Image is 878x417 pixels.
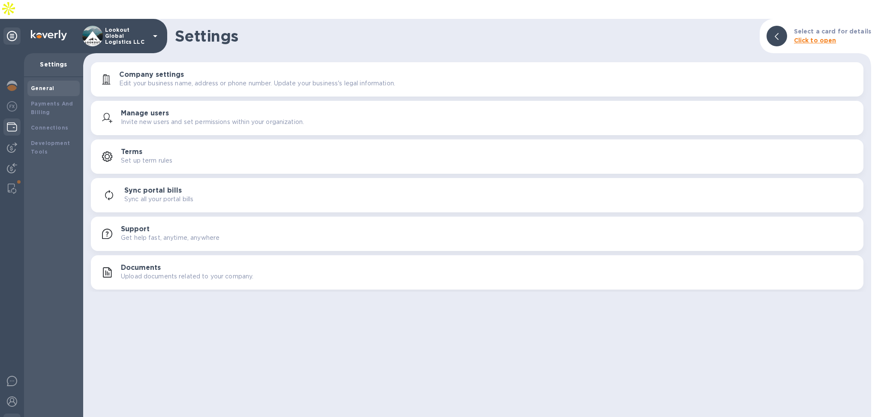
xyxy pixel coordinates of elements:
[121,272,253,281] p: Upload documents related to your company.
[121,118,304,127] p: Invite new users and set permissions within your organization.
[91,101,863,135] button: Manage usersInvite new users and set permissions within your organization.
[91,62,863,97] button: Company settingsEdit your business name, address or phone number. Update your business's legal in...
[91,139,863,174] button: TermsSet up term rules
[121,233,219,242] p: Get help fast, anytime, anywhere
[31,140,70,155] b: Development Tools
[121,264,161,272] h3: Documents
[124,195,193,204] p: Sync all your portal bills
[7,101,17,112] img: Foreign exchange
[121,225,150,233] h3: Support
[31,85,54,91] b: General
[31,60,76,69] p: Settings
[175,27,753,45] h1: Settings
[119,79,395,88] p: Edit your business name, address or phone number. Update your business's legal information.
[121,156,172,165] p: Set up term rules
[31,124,68,131] b: Connections
[3,27,21,45] div: Unpin categories
[121,148,142,156] h3: Terms
[794,28,871,35] b: Select a card for details
[105,27,148,45] p: Lookout Global Logistics LLC
[31,30,67,40] img: Logo
[119,71,184,79] h3: Company settings
[124,187,182,195] h3: Sync portal bills
[794,37,836,44] b: Click to open
[91,178,863,212] button: Sync portal billsSync all your portal bills
[121,109,169,118] h3: Manage users
[91,255,863,290] button: DocumentsUpload documents related to your company.
[7,122,17,132] img: Wallets
[31,100,73,115] b: Payments And Billing
[91,217,863,251] button: SupportGet help fast, anytime, anywhere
